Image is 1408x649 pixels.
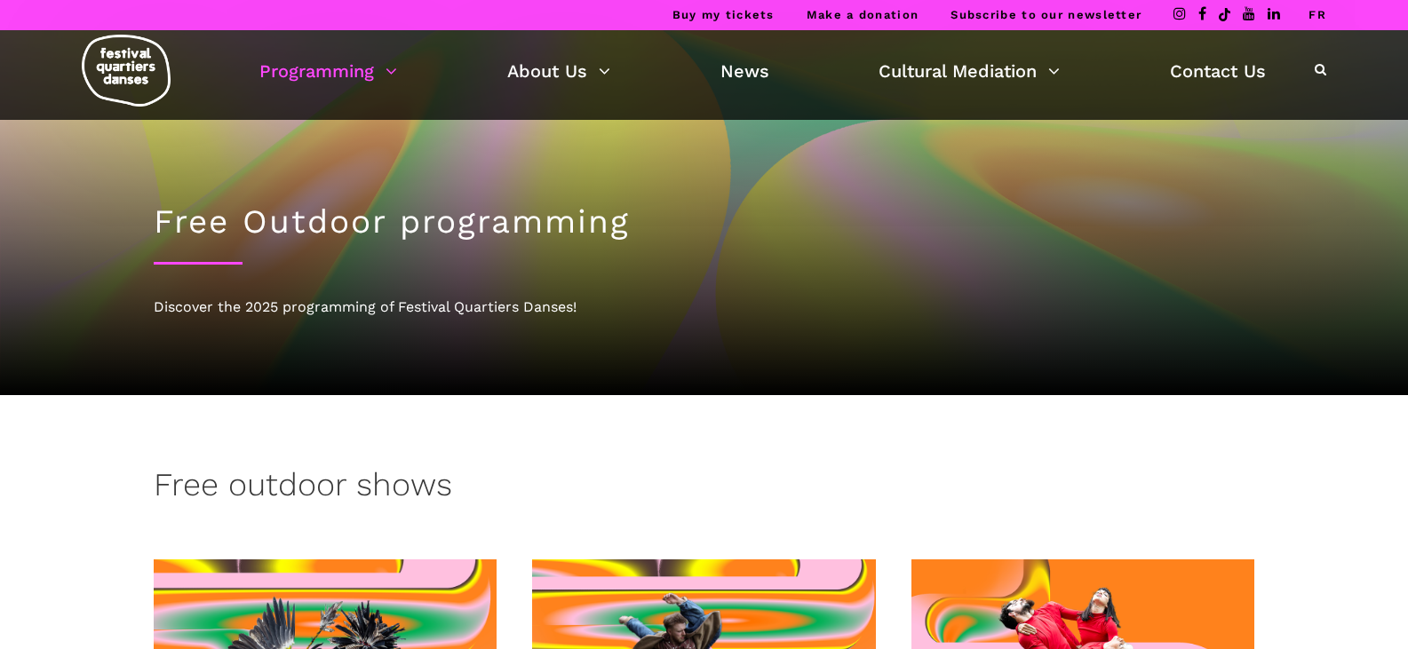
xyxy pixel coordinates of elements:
h1: Free Outdoor programming [154,202,1255,241]
a: FR [1309,8,1326,21]
img: logo-fqd-med [82,35,171,107]
a: News [720,56,769,86]
a: Cultural Mediation [879,56,1060,86]
a: About Us [507,56,610,86]
a: Programming [259,56,397,86]
div: Discover the 2025 programming of Festival Quartiers Danses! [154,296,1255,319]
a: Make a donation [807,8,919,21]
h3: Free outdoor shows [154,466,452,510]
a: Buy my tickets [672,8,775,21]
a: Contact Us [1170,56,1266,86]
a: Subscribe to our newsletter [951,8,1142,21]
